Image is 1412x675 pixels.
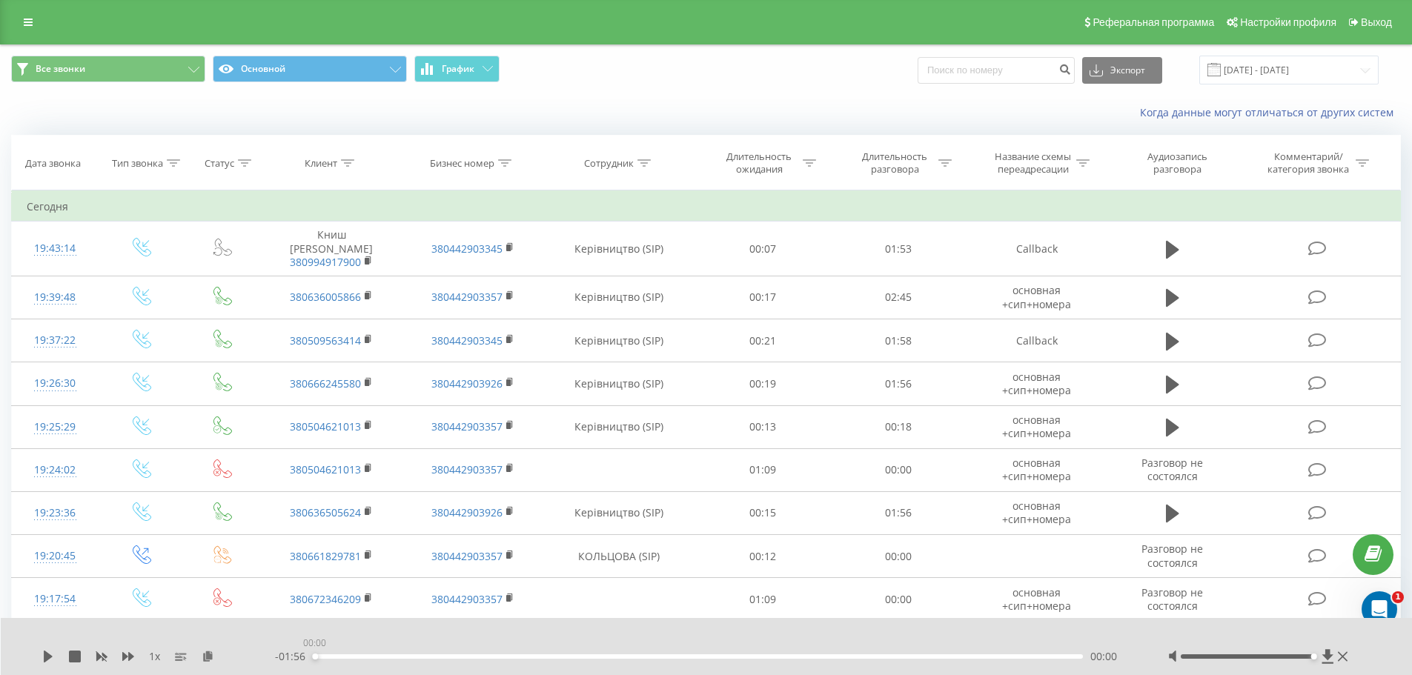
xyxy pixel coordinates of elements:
[27,542,84,571] div: 19:20:45
[966,362,1107,405] td: основная +сип+номера
[442,64,474,74] span: График
[275,649,313,664] span: - 01:56
[430,157,494,170] div: Бизнес номер
[695,448,831,491] td: 01:09
[695,222,831,276] td: 00:07
[1093,16,1214,28] span: Реферальная программа
[543,405,695,448] td: Керівництво (SIP)
[431,549,503,563] a: 380442903357
[431,242,503,256] a: 380442903345
[966,491,1107,534] td: основная +сип+номера
[831,535,967,578] td: 00:00
[27,499,84,528] div: 19:23:36
[290,255,361,269] a: 380994917900
[584,157,634,170] div: Сотрудник
[431,290,503,304] a: 380442903357
[966,276,1107,319] td: основная +сип+номера
[966,448,1107,491] td: основная +сип+номера
[431,419,503,433] a: 380442903357
[27,585,84,614] div: 19:17:54
[300,633,329,654] div: 00:00
[966,319,1107,362] td: Callback
[695,319,831,362] td: 00:21
[261,222,402,276] td: Книш [PERSON_NAME]
[966,578,1107,621] td: основная +сип+номера
[1240,16,1336,28] span: Настройки профиля
[855,150,935,176] div: Длительность разговора
[1141,456,1203,483] span: Разговор не состоялся
[1265,150,1352,176] div: Комментарий/категория звонка
[1361,16,1392,28] span: Выход
[966,405,1107,448] td: основная +сип+номера
[543,362,695,405] td: Керівництво (SIP)
[966,222,1107,276] td: Callback
[305,157,337,170] div: Клиент
[1392,591,1404,603] span: 1
[831,319,967,362] td: 01:58
[543,491,695,534] td: Керівництво (SIP)
[11,56,205,82] button: Все звонки
[1141,585,1203,613] span: Разговор не состоялся
[27,283,84,312] div: 19:39:48
[695,405,831,448] td: 00:13
[431,592,503,606] a: 380442903357
[831,276,967,319] td: 02:45
[831,491,967,534] td: 01:56
[831,222,967,276] td: 01:53
[1141,542,1203,569] span: Разговор не состоялся
[290,376,361,390] a: 380666245580
[290,549,361,563] a: 380661829781
[720,150,799,176] div: Длительность ожидания
[431,333,503,348] a: 380442903345
[543,319,695,362] td: Керівництво (SIP)
[290,462,361,476] a: 380504621013
[1362,591,1397,627] iframe: Intercom live chat
[205,157,234,170] div: Статус
[36,63,85,75] span: Все звонки
[414,56,500,82] button: График
[112,157,163,170] div: Тип звонка
[290,419,361,433] a: 380504621013
[290,333,361,348] a: 380509563414
[431,376,503,390] a: 380442903926
[27,369,84,398] div: 19:26:30
[695,362,831,405] td: 00:19
[27,413,84,442] div: 19:25:29
[27,234,84,263] div: 19:43:14
[149,649,160,664] span: 1 x
[993,150,1073,176] div: Название схемы переадресации
[695,578,831,621] td: 01:09
[695,535,831,578] td: 00:12
[25,157,81,170] div: Дата звонка
[831,362,967,405] td: 01:56
[543,535,695,578] td: КОЛЬЦОВА (SIP)
[1082,57,1162,84] button: Экспорт
[290,505,361,519] a: 380636505624
[431,505,503,519] a: 380442903926
[543,276,695,319] td: Керівництво (SIP)
[831,405,967,448] td: 00:18
[312,654,318,659] div: Accessibility label
[831,448,967,491] td: 00:00
[695,276,831,319] td: 00:17
[543,222,695,276] td: Керівництво (SIP)
[831,578,967,621] td: 00:00
[1129,150,1225,176] div: Аудиозапись разговора
[290,290,361,304] a: 380636005866
[431,462,503,476] a: 380442903357
[1090,649,1117,664] span: 00:00
[213,56,407,82] button: Основной
[12,192,1401,222] td: Сегодня
[1140,105,1401,119] a: Когда данные могут отличаться от других систем
[27,326,84,355] div: 19:37:22
[918,57,1075,84] input: Поиск по номеру
[1311,654,1317,659] div: Accessibility label
[290,592,361,606] a: 380672346209
[27,456,84,485] div: 19:24:02
[695,491,831,534] td: 00:15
